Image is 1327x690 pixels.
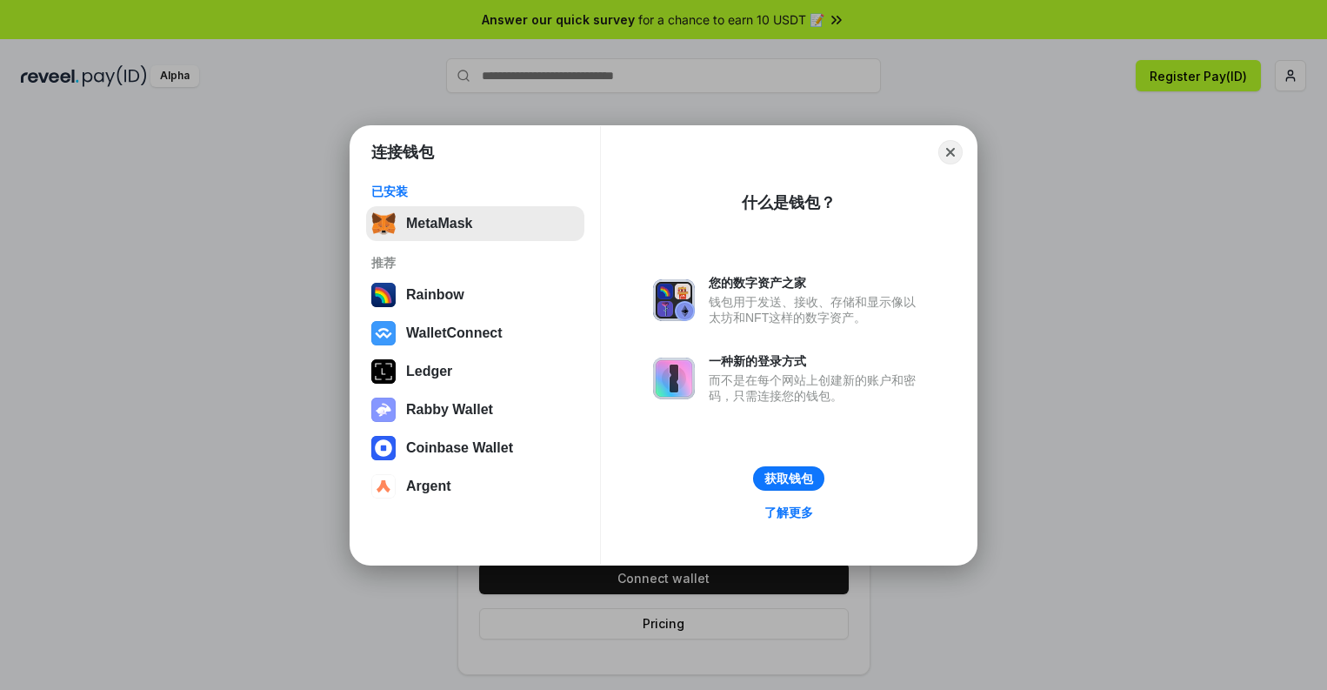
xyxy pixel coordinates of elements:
div: 获取钱包 [764,471,813,486]
div: 钱包用于发送、接收、存储和显示像以太坊和NFT这样的数字资产。 [709,294,924,325]
img: svg+xml,%3Csvg%20xmlns%3D%22http%3A%2F%2Fwww.w3.org%2F2000%2Fsvg%22%20width%3D%2228%22%20height%3... [371,359,396,384]
div: 了解更多 [764,505,813,520]
div: 什么是钱包？ [742,192,836,213]
button: MetaMask [366,206,584,241]
img: svg+xml,%3Csvg%20width%3D%22120%22%20height%3D%22120%22%20viewBox%3D%220%200%20120%20120%22%20fil... [371,283,396,307]
button: Rabby Wallet [366,392,584,427]
button: Argent [366,469,584,504]
h1: 连接钱包 [371,142,434,163]
a: 了解更多 [754,501,824,524]
button: Rainbow [366,278,584,312]
div: WalletConnect [406,325,503,341]
img: svg+xml,%3Csvg%20width%3D%2228%22%20height%3D%2228%22%20viewBox%3D%220%200%2028%2028%22%20fill%3D... [371,474,396,499]
div: 推荐 [371,255,579,271]
img: svg+xml,%3Csvg%20xmlns%3D%22http%3A%2F%2Fwww.w3.org%2F2000%2Fsvg%22%20fill%3D%22none%22%20viewBox... [653,279,695,321]
img: svg+xml,%3Csvg%20width%3D%2228%22%20height%3D%2228%22%20viewBox%3D%220%200%2028%2028%22%20fill%3D... [371,321,396,345]
div: Argent [406,479,451,494]
div: 而不是在每个网站上创建新的账户和密码，只需连接您的钱包。 [709,372,924,404]
button: Coinbase Wallet [366,431,584,466]
img: svg+xml,%3Csvg%20xmlns%3D%22http%3A%2F%2Fwww.w3.org%2F2000%2Fsvg%22%20fill%3D%22none%22%20viewBox... [371,398,396,422]
button: Close [938,140,963,164]
img: svg+xml,%3Csvg%20xmlns%3D%22http%3A%2F%2Fwww.w3.org%2F2000%2Fsvg%22%20fill%3D%22none%22%20viewBox... [653,358,695,399]
div: MetaMask [406,216,472,231]
button: WalletConnect [366,316,584,351]
img: svg+xml,%3Csvg%20fill%3D%22none%22%20height%3D%2233%22%20viewBox%3D%220%200%2035%2033%22%20width%... [371,211,396,236]
div: Rainbow [406,287,464,303]
div: Ledger [406,364,452,379]
div: 一种新的登录方式 [709,353,924,369]
div: 您的数字资产之家 [709,275,924,291]
div: Rabby Wallet [406,402,493,418]
div: 已安装 [371,184,579,199]
button: 获取钱包 [753,466,824,491]
img: svg+xml,%3Csvg%20width%3D%2228%22%20height%3D%2228%22%20viewBox%3D%220%200%2028%2028%22%20fill%3D... [371,436,396,460]
button: Ledger [366,354,584,389]
div: Coinbase Wallet [406,440,513,456]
